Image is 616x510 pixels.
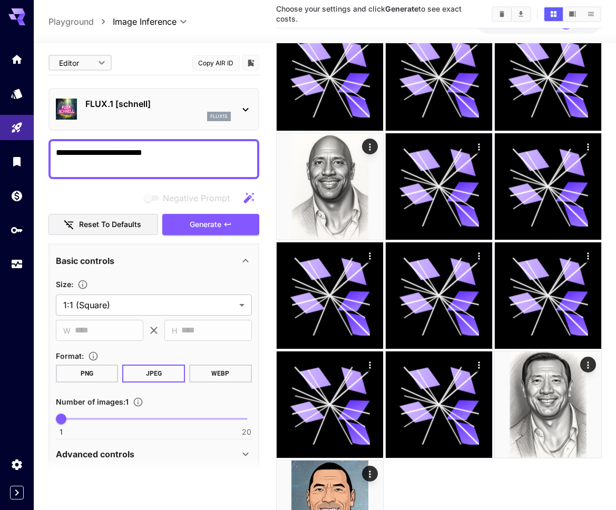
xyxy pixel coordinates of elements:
[60,427,63,437] span: 1
[56,248,252,273] div: Basic controls
[277,133,383,240] img: 9k=
[580,357,595,372] div: Actions
[122,365,185,382] button: JPEG
[172,325,177,337] span: H
[48,214,158,236] button: Reset to defaults
[84,351,103,361] button: Choose the file format for the output image.
[56,351,84,360] span: Format :
[246,56,256,69] button: Add to library
[11,87,23,100] div: Models
[471,357,486,372] div: Actions
[73,279,92,290] button: Adjust the dimensions of the generated image by specifying its width and height in pixels, or sel...
[385,4,418,13] b: Generate
[276,4,462,23] span: Choose your settings and click to see exact costs.
[11,121,23,134] div: Playground
[56,280,73,289] span: Size :
[192,55,240,71] button: Copy AIR ID
[56,442,252,467] div: Advanced controls
[56,254,114,267] p: Basic controls
[580,139,595,154] div: Actions
[163,192,230,204] span: Negative Prompt
[11,155,23,168] div: Library
[471,139,486,154] div: Actions
[493,7,511,21] button: Clear All
[11,458,23,471] div: Settings
[48,15,113,28] nav: breadcrumb
[63,299,235,311] span: 1:1 (Square)
[361,357,377,372] div: Actions
[189,365,252,382] button: WEBP
[580,248,595,263] div: Actions
[129,397,148,407] button: Specify how many images to generate in a single request. Each image generation will be charged se...
[56,397,129,406] span: Number of images : 1
[492,6,531,22] div: Clear AllDownload All
[11,189,23,202] div: Wallet
[59,57,92,68] span: Editor
[142,191,238,204] span: Negative prompts are not compatible with the selected model.
[10,486,24,499] button: Expand sidebar
[495,351,601,458] img: 2Q==
[162,214,259,236] button: Generate
[85,97,231,110] p: FLUX.1 [schnell]
[361,139,377,154] div: Actions
[471,248,486,263] div: Actions
[543,6,601,22] div: Show media in grid viewShow media in video viewShow media in list view
[544,7,563,21] button: Show media in grid view
[582,7,600,21] button: Show media in list view
[56,365,119,382] button: PNG
[563,7,582,21] button: Show media in video view
[48,15,94,28] a: Playground
[113,15,177,28] span: Image Inference
[512,7,530,21] button: Download All
[361,466,377,482] div: Actions
[361,248,377,263] div: Actions
[11,53,23,66] div: Home
[242,427,251,437] span: 20
[11,223,23,237] div: API Keys
[11,258,23,271] div: Usage
[56,93,252,125] div: FLUX.1 [schnell]flux1s
[210,113,228,120] p: flux1s
[56,448,134,460] p: Advanced controls
[63,325,71,337] span: W
[190,218,221,231] span: Generate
